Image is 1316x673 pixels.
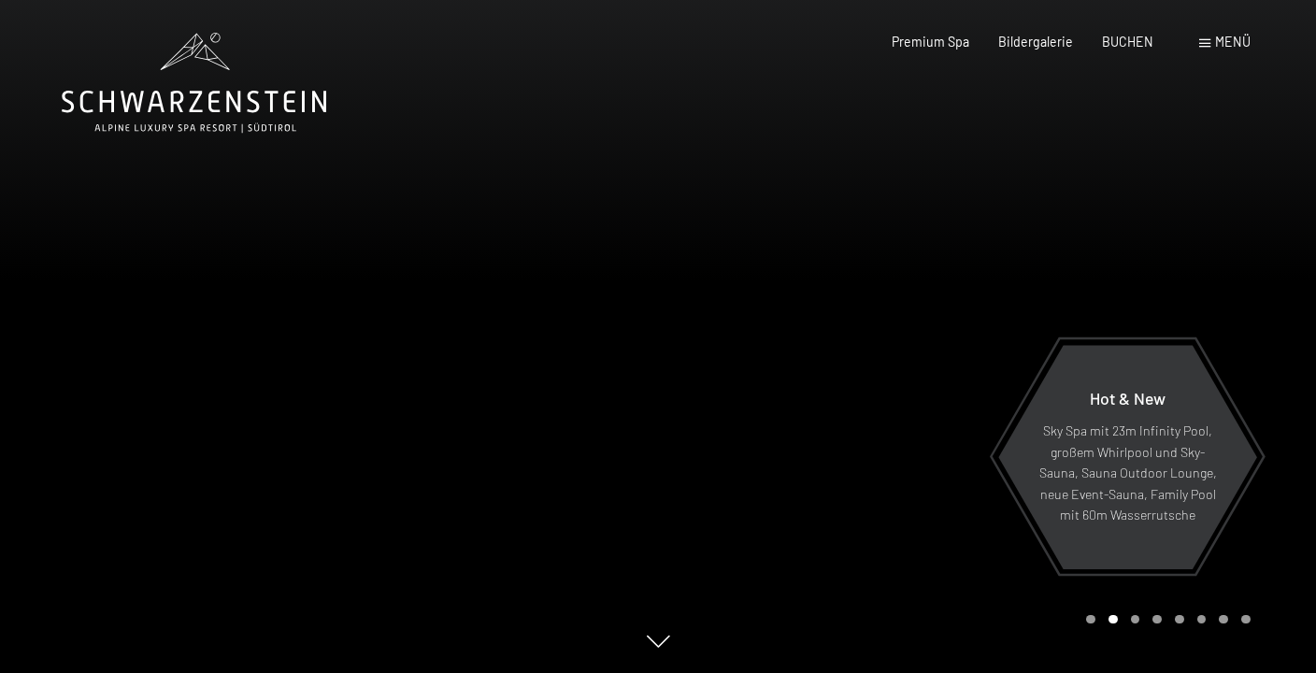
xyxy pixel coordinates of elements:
div: Carousel Page 4 [1152,615,1162,624]
span: Menü [1215,34,1251,50]
a: Premium Spa [892,34,969,50]
a: Bildergalerie [998,34,1073,50]
a: BUCHEN [1102,34,1153,50]
div: Carousel Page 2 (Current Slide) [1109,615,1118,624]
div: Carousel Pagination [1080,615,1250,624]
span: Hot & New [1090,388,1166,408]
a: Hot & New Sky Spa mit 23m Infinity Pool, großem Whirlpool und Sky-Sauna, Sauna Outdoor Lounge, ne... [997,344,1258,570]
div: Carousel Page 6 [1197,615,1207,624]
div: Carousel Page 7 [1219,615,1228,624]
div: Carousel Page 5 [1175,615,1184,624]
p: Sky Spa mit 23m Infinity Pool, großem Whirlpool und Sky-Sauna, Sauna Outdoor Lounge, neue Event-S... [1038,421,1217,526]
div: Carousel Page 3 [1131,615,1140,624]
div: Carousel Page 8 [1241,615,1251,624]
div: Carousel Page 1 [1086,615,1095,624]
